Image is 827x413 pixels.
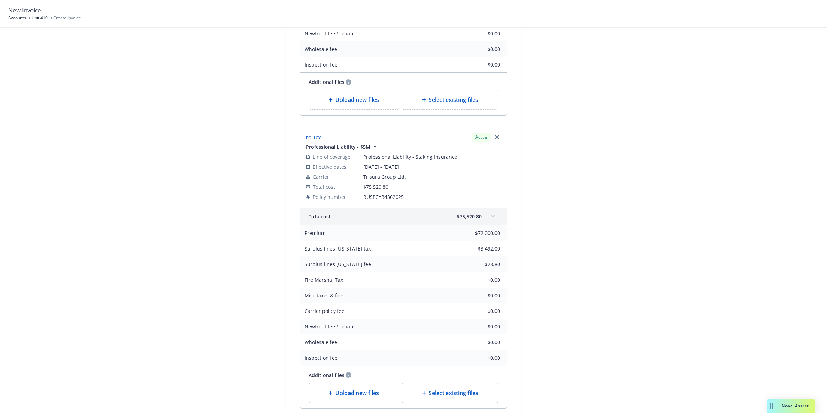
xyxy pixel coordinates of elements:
span: RUSPCYB4362025 [363,193,501,201]
span: Inspection fee [305,354,337,361]
span: Carrier [313,173,329,181]
button: Nova Assist [767,399,815,413]
div: Drag to move [767,399,776,413]
span: $75,520.80 [457,213,482,220]
div: Select existing files [402,90,498,110]
input: 0.00 [459,28,504,39]
input: 0.00 [459,228,504,238]
span: Line of coverage [313,153,351,160]
button: Professional Liability - $5M [306,143,379,150]
span: Newfront fee / rebate [305,30,355,37]
span: Surplus lines [US_STATE] tax [305,245,371,252]
span: Misc taxes & fees [305,292,345,299]
a: Remove browser [493,133,501,141]
span: Select existing files [429,96,478,104]
span: Inspection fee [305,61,337,68]
input: 0.00 [459,306,504,316]
input: 0.00 [459,44,504,54]
div: Totalcost$75,520.80 [300,208,507,225]
span: Nova Assist [782,403,809,409]
span: [DATE] - [DATE] [363,163,501,170]
span: Carrier policy fee [305,308,344,314]
span: Professional Liability - Staking Insurance [363,153,501,160]
input: 0.00 [459,259,504,269]
span: Select existing files [429,389,478,397]
div: Upload new files [309,383,399,403]
span: Professional Liability - $5M [306,143,370,150]
span: Additional files [309,78,344,86]
input: 0.00 [459,337,504,347]
input: 0.00 [459,243,504,254]
div: Select existing files [402,383,498,403]
span: Fire Marshal Tax [305,276,343,283]
div: Active [472,133,491,141]
span: Policy [306,135,321,141]
span: Policy number [313,193,346,201]
span: Total cost [313,183,335,191]
span: Upload new files [335,389,379,397]
span: $75,520.80 [363,184,388,190]
a: Accounts [8,15,26,21]
span: Surplus lines [US_STATE] fee [305,261,371,267]
span: Additional files [309,371,344,379]
span: Newfront fee / rebate [305,323,355,330]
span: Create Invoice [53,15,81,21]
input: 0.00 [459,321,504,332]
span: Total cost [309,213,331,220]
div: Upload new files [309,90,399,110]
span: Trisura Group Ltd. [363,173,501,181]
input: 0.00 [459,60,504,70]
span: Premium [305,230,326,236]
input: 0.00 [459,274,504,285]
span: New Invoice [8,6,41,15]
span: Wholesale fee [305,46,337,52]
input: 0.00 [459,290,504,300]
a: Unit 410 [31,15,48,21]
span: Upload new files [335,96,379,104]
input: 0.00 [459,352,504,363]
span: Effective dates [313,163,346,170]
span: Wholesale fee [305,339,337,345]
